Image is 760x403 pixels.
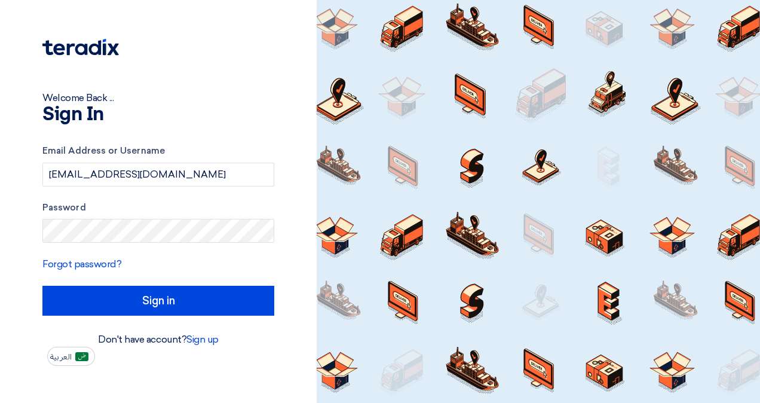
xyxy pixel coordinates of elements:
[42,39,119,56] img: Teradix logo
[42,201,274,215] label: Password
[75,352,88,361] img: ar-AR.png
[42,144,274,158] label: Email Address or Username
[42,332,274,347] div: Don't have account?
[50,353,72,361] span: العربية
[42,91,274,105] div: Welcome Back ...
[42,258,121,270] a: Forgot password?
[42,163,274,187] input: Enter your business email or username
[47,347,95,366] button: العربية
[186,334,219,345] a: Sign up
[42,105,274,124] h1: Sign In
[42,286,274,316] input: Sign in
